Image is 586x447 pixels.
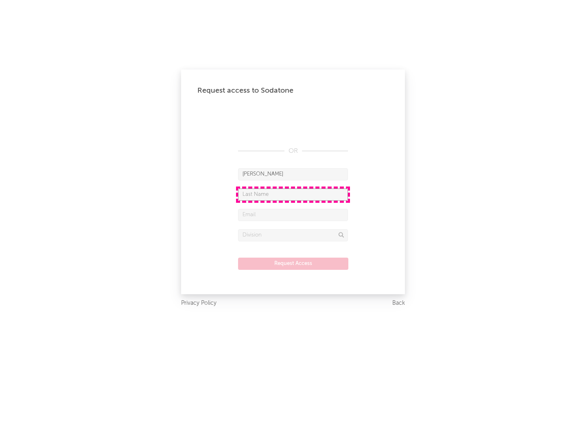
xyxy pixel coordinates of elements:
div: OR [238,146,348,156]
input: Last Name [238,189,348,201]
input: First Name [238,168,348,180]
div: Request access to Sodatone [197,86,389,95]
input: Email [238,209,348,221]
input: Division [238,229,348,241]
button: Request Access [238,258,348,270]
a: Back [392,298,405,308]
a: Privacy Policy [181,298,216,308]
